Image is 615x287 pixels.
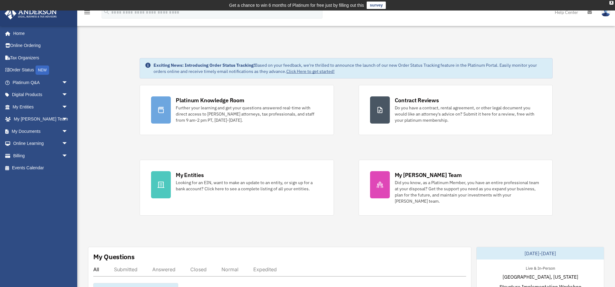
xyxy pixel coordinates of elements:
a: Tax Organizers [4,52,77,64]
div: My Entities [176,171,204,179]
div: Live & In-Person [521,264,560,271]
a: Online Ordering [4,40,77,52]
a: Online Learningarrow_drop_down [4,137,77,150]
a: Platinum Q&Aarrow_drop_down [4,76,77,89]
div: Expedited [253,266,277,272]
a: Events Calendar [4,162,77,174]
div: NEW [36,65,49,75]
img: User Pic [601,8,610,17]
div: Did you know, as a Platinum Member, you have an entire professional team at your disposal? Get th... [395,179,541,204]
span: arrow_drop_down [62,125,74,138]
a: Digital Productsarrow_drop_down [4,89,77,101]
span: arrow_drop_down [62,89,74,101]
div: Submitted [114,266,137,272]
a: Platinum Knowledge Room Further your learning and get your questions answered real-time with dire... [140,85,334,135]
div: Closed [190,266,207,272]
span: arrow_drop_down [62,76,74,89]
a: Home [4,27,74,40]
i: search [103,8,110,15]
a: My Documentsarrow_drop_down [4,125,77,137]
a: Contract Reviews Do you have a contract, rental agreement, or other legal document you would like... [359,85,553,135]
img: Anderson Advisors Platinum Portal [3,7,59,19]
span: arrow_drop_down [62,137,74,150]
a: My [PERSON_NAME] Team Did you know, as a Platinum Member, you have an entire professional team at... [359,160,553,216]
a: menu [83,11,91,16]
div: Based on your feedback, we're thrilled to announce the launch of our new Order Status Tracking fe... [154,62,547,74]
strong: Exciting News: Introducing Order Status Tracking! [154,62,255,68]
span: [GEOGRAPHIC_DATA], [US_STATE] [503,273,578,281]
a: My Entitiesarrow_drop_down [4,101,77,113]
div: Looking for an EIN, want to make an update to an entity, or sign up for a bank account? Click her... [176,179,322,192]
div: Contract Reviews [395,96,439,104]
div: Further your learning and get your questions answered real-time with direct access to [PERSON_NAM... [176,105,322,123]
div: Platinum Knowledge Room [176,96,244,104]
div: Answered [152,266,175,272]
span: arrow_drop_down [62,113,74,126]
span: arrow_drop_down [62,150,74,162]
a: Billingarrow_drop_down [4,150,77,162]
div: Get a chance to win 6 months of Platinum for free just by filling out this [229,2,364,9]
span: arrow_drop_down [62,101,74,113]
a: My [PERSON_NAME] Teamarrow_drop_down [4,113,77,125]
div: My Questions [93,252,135,261]
a: Click Here to get started! [286,69,335,74]
div: Normal [221,266,238,272]
a: Order StatusNEW [4,64,77,77]
div: All [93,266,99,272]
div: close [609,1,613,5]
i: menu [83,9,91,16]
div: Do you have a contract, rental agreement, or other legal document you would like an attorney's ad... [395,105,541,123]
a: My Entities Looking for an EIN, want to make an update to an entity, or sign up for a bank accoun... [140,160,334,216]
div: My [PERSON_NAME] Team [395,171,462,179]
a: survey [367,2,386,9]
div: [DATE]-[DATE] [477,247,604,260]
